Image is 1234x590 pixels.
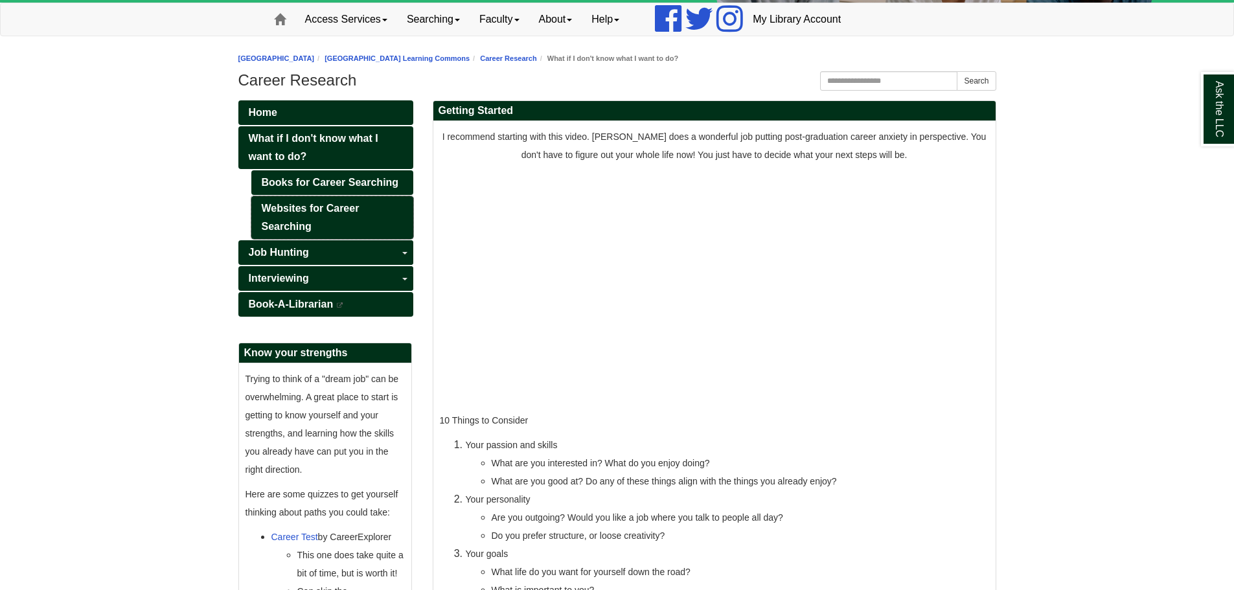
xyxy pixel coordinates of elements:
[271,532,318,542] a: Career Test
[238,292,413,317] a: Book-A-Librarian
[249,107,277,118] span: Home
[295,3,397,36] a: Access Services
[239,343,411,363] h2: Know your strengths
[249,247,309,258] span: Job Hunting
[466,549,508,559] span: Your goals
[238,100,413,125] a: Home
[492,476,837,486] span: What are you good at? Do any of these things align with the things you already enjoy?
[251,196,413,239] a: Websites for Career Searching
[249,273,309,284] span: Interviewing
[238,240,413,265] a: Job Hunting
[466,440,558,450] span: Your passion and skills
[271,532,392,542] span: by CareerExplorer
[492,567,691,577] span: What life do you want for yourself down the road?
[238,71,996,89] h1: Career Research
[325,54,470,62] a: [GEOGRAPHIC_DATA] Learning Commons
[238,126,413,169] a: What if I don't know what I want to do?
[470,3,529,36] a: Faculty
[492,512,783,523] span: Are you outgoing? Would you like a job where you talk to people all day?
[251,170,413,195] a: Books for Career Searching
[397,3,470,36] a: Searching
[529,3,582,36] a: About
[582,3,629,36] a: Help
[537,52,679,65] li: What if I don't know what I want to do?
[492,530,665,541] span: Do you prefer structure, or loose creativity?
[336,302,344,308] i: This link opens in a new window
[246,489,398,517] span: Here are some quizzes to get yourself thinking about paths you could take:
[249,299,334,310] span: Book-A-Librarian
[238,54,315,62] a: [GEOGRAPHIC_DATA]
[957,71,996,91] button: Search
[249,133,378,162] span: What if I don't know what I want to do?
[440,415,529,425] span: 10 Things to Consider
[238,266,413,291] a: Interviewing
[480,54,536,62] a: Career Research
[246,374,399,475] span: Trying to think of a "dream job" can be overwhelming. A great place to start is getting to know y...
[297,550,404,578] span: This one does take quite a bit of time, but is worth it!
[238,52,996,65] nav: breadcrumb
[442,131,987,160] span: I recommend starting with this video. [PERSON_NAME] does a wonderful job putting post-graduation ...
[533,195,896,399] iframe: YouTube video player
[466,494,531,505] span: Your personality
[743,3,851,36] a: My Library Account
[492,458,710,468] span: What are you interested in? What do you enjoy doing?
[433,101,996,121] h2: Getting Started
